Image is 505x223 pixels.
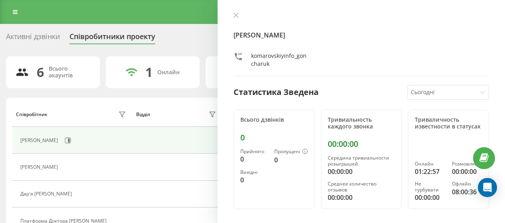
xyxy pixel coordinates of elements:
font: Відділ [136,111,150,118]
font: Середина тривиальности розыгрышей [328,154,389,167]
font: 0 [240,176,244,184]
font: 0 [274,156,278,164]
font: Розмовляє [452,160,477,167]
font: 00:00:00 [415,193,440,202]
font: 00:00:00 [328,138,358,149]
font: Не турбувати [415,180,439,193]
div: Открытый Интерком Мессенджер [478,178,497,197]
font: Всього дзвінків [240,116,284,123]
font: Всього акаунтів [49,65,73,79]
font: 00:00:00 [328,193,353,202]
font: 1 [145,63,152,81]
font: Триваличность известности в статусах [415,116,481,130]
font: Онлайн [415,160,434,167]
font: 6 [37,63,44,81]
font: Тривиальность каждого звонка [328,116,373,130]
font: Співробитники проекту [69,32,155,41]
font: komarovskiyinfo_goncharuk [251,52,307,67]
font: Співробітник [16,111,48,118]
font: 0 [240,132,245,143]
font: Активні дзвінки [6,32,60,41]
font: Дар'я [PERSON_NAME] [20,190,72,197]
font: 01:22:57 [415,167,440,176]
font: Среднее количество отзывов [328,180,376,193]
font: Офлайн [452,180,471,187]
font: [PERSON_NAME] [234,31,285,39]
font: 00:00:00 [452,167,477,176]
font: Вихідні [240,169,257,176]
font: 00:00:00 [328,167,353,176]
font: Прийнято [240,148,264,155]
font: [PERSON_NAME] [20,164,58,170]
font: 08:00:36 [452,187,477,196]
font: [PERSON_NAME] [20,137,58,144]
font: 0 [240,155,244,164]
font: Статистика Зведена [234,87,319,97]
font: Онлайн [157,68,180,76]
font: Пропущені [274,148,300,155]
